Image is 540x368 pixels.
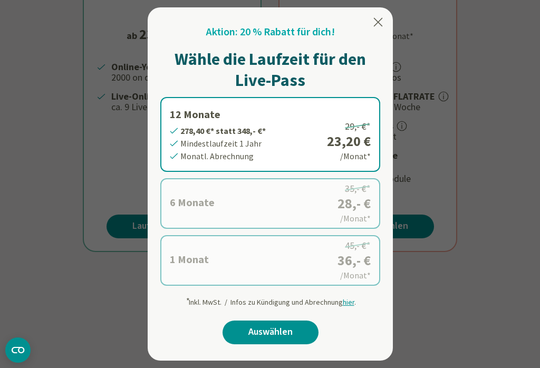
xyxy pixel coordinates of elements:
[160,49,380,91] h1: Wähle die Laufzeit für den Live-Pass
[223,321,319,344] a: Auswählen
[5,337,31,363] button: CMP-Widget öffnen
[206,24,335,40] h2: Aktion: 20 % Rabatt für dich!
[185,292,356,308] div: Inkl. MwSt. / Infos zu Kündigung und Abrechnung .
[343,297,354,307] span: hier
